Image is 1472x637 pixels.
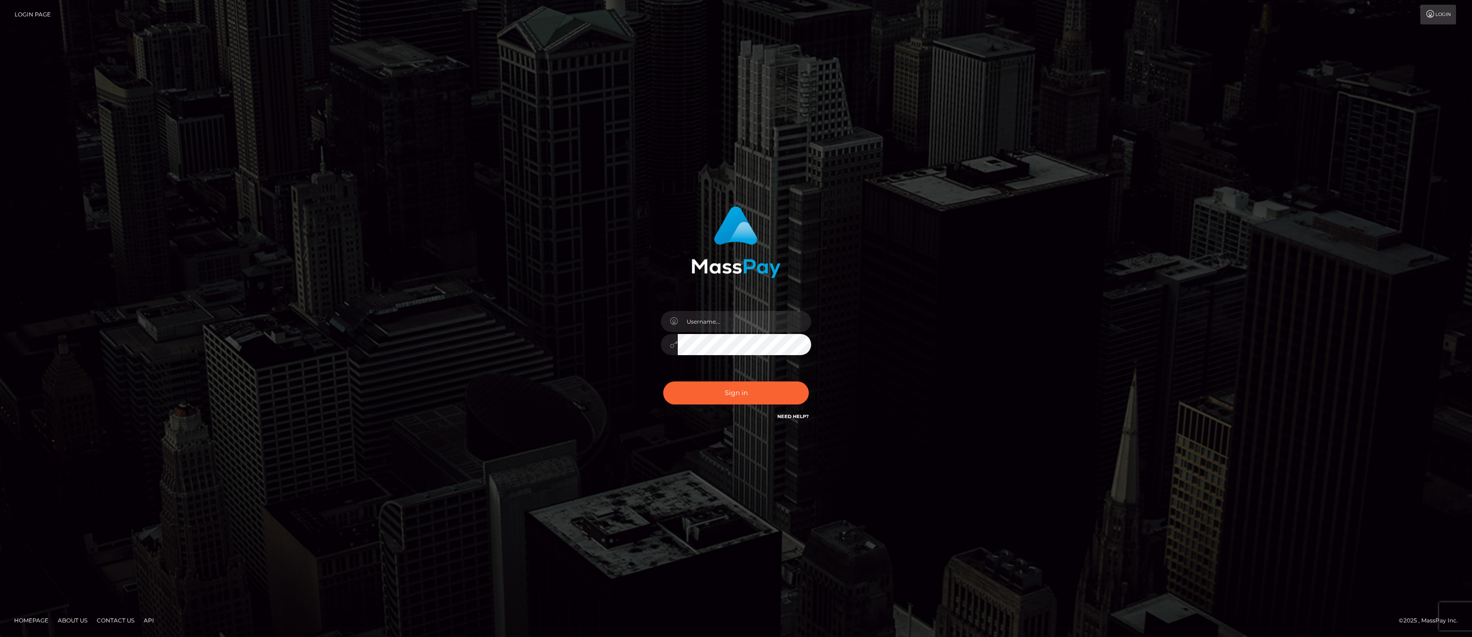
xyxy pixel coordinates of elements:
[140,613,158,628] a: API
[1399,615,1465,626] div: © 2025 , MassPay Inc.
[93,613,138,628] a: Contact Us
[663,381,809,404] button: Sign in
[54,613,91,628] a: About Us
[15,5,51,24] a: Login Page
[691,206,781,278] img: MassPay Login
[678,311,811,332] input: Username...
[1420,5,1456,24] a: Login
[777,413,809,419] a: Need Help?
[10,613,52,628] a: Homepage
